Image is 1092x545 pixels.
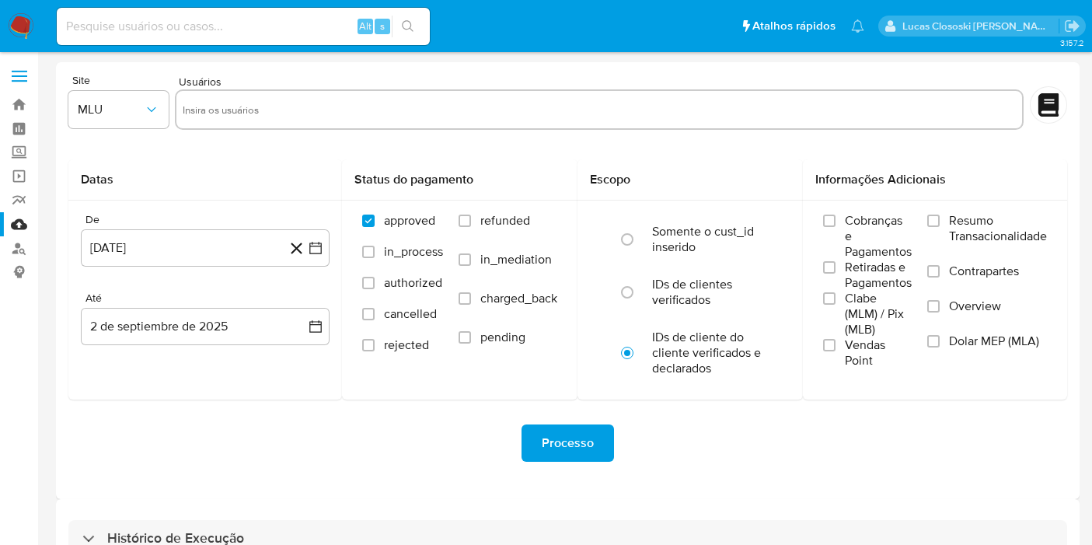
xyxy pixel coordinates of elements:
span: Alt [359,19,372,33]
span: s [380,19,385,33]
button: search-icon [392,16,424,37]
span: Atalhos rápidos [752,18,836,34]
input: Pesquise usuários ou casos... [57,16,430,37]
a: Notificações [851,19,864,33]
a: Sair [1064,18,1080,34]
p: lucas.clososki@mercadolivre.com [902,19,1059,33]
